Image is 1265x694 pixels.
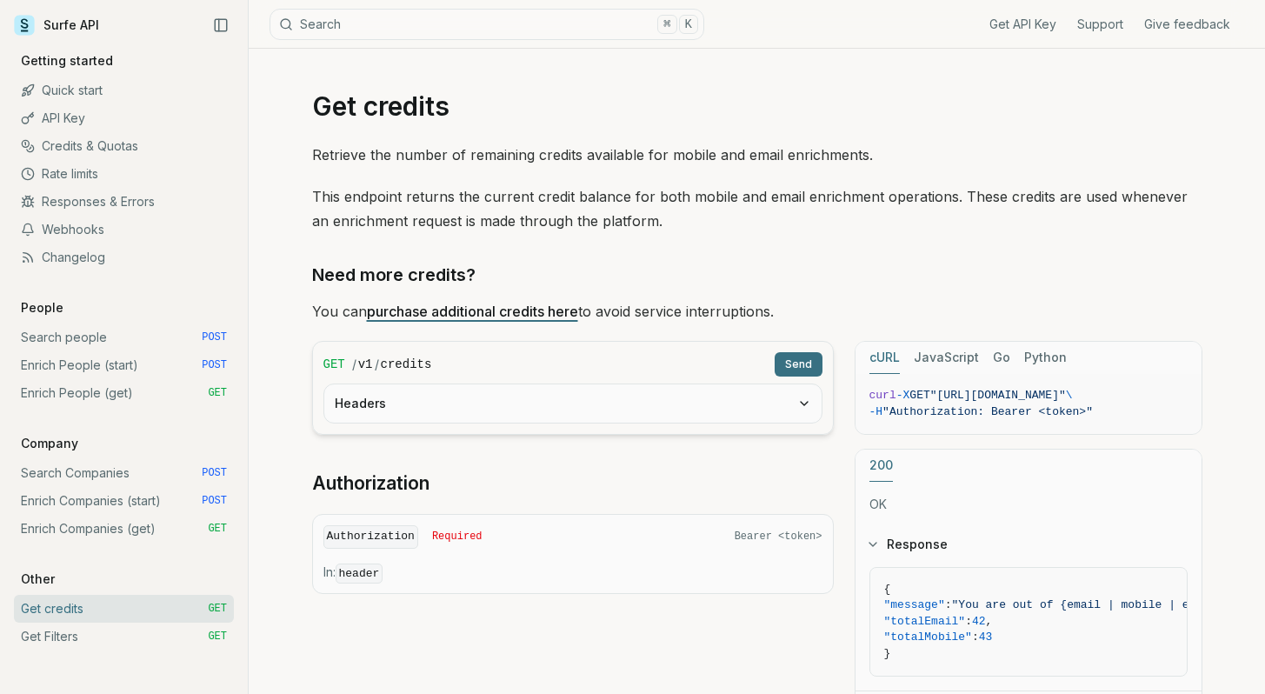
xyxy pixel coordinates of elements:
[312,471,429,496] a: Authorization
[909,389,929,402] span: GET
[986,615,993,628] span: ,
[208,630,227,644] span: GET
[14,216,234,244] a: Webhooks
[14,188,234,216] a: Responses & Errors
[930,389,1066,402] span: "[URL][DOMAIN_NAME]"
[1024,342,1067,374] button: Python
[657,15,676,34] kbd: ⌘
[14,595,234,623] a: Get credits GET
[14,379,234,407] a: Enrich People (get) GET
[1144,16,1230,33] a: Give feedback
[14,160,234,188] a: Rate limits
[993,342,1010,374] button: Go
[856,567,1202,691] div: Response
[965,615,972,628] span: :
[14,52,120,70] p: Getting started
[432,530,483,544] span: Required
[14,571,62,588] p: Other
[323,525,418,549] code: Authorization
[679,15,698,34] kbd: K
[208,12,234,38] button: Collapse Sidebar
[989,16,1056,33] a: Get API Key
[208,522,227,536] span: GET
[312,143,1202,167] p: Retrieve the number of remaining credits available for mobile and email enrichments.
[856,522,1202,567] button: Response
[884,615,966,628] span: "totalEmail"
[869,389,896,402] span: curl
[896,389,910,402] span: -X
[375,356,379,373] span: /
[312,90,1202,122] h1: Get credits
[869,342,900,374] button: cURL
[208,602,227,616] span: GET
[312,261,476,289] a: Need more credits?
[869,450,893,482] button: 200
[972,631,979,644] span: :
[323,356,345,373] span: GET
[202,358,227,372] span: POST
[202,494,227,508] span: POST
[270,9,704,40] button: Search⌘K
[884,647,891,660] span: }
[14,299,70,317] p: People
[775,352,822,377] button: Send
[14,77,234,104] a: Quick start
[324,384,822,423] button: Headers
[14,623,234,651] a: Get Filters GET
[312,184,1202,233] p: This endpoint returns the current credit balance for both mobile and email enrichment operations....
[882,405,1093,418] span: "Authorization: Bearer <token>"
[869,405,883,418] span: -H
[202,466,227,480] span: POST
[14,324,234,351] a: Search people POST
[14,459,234,487] a: Search Companies POST
[14,104,234,132] a: API Key
[14,435,85,452] p: Company
[358,356,373,373] code: v1
[323,564,822,583] p: In:
[14,515,234,543] a: Enrich Companies (get) GET
[945,598,952,611] span: :
[202,330,227,344] span: POST
[869,496,1188,513] p: OK
[336,564,383,584] code: header
[381,356,432,373] code: credits
[914,342,979,374] button: JavaScript
[352,356,356,373] span: /
[884,598,945,611] span: "message"
[14,12,99,38] a: Surfe API
[14,487,234,515] a: Enrich Companies (start) POST
[884,583,891,596] span: {
[14,132,234,160] a: Credits & Quotas
[1077,16,1123,33] a: Support
[884,631,972,644] span: "totalMobile"
[312,299,1202,324] p: You can to avoid service interruptions.
[735,530,822,544] span: Bearer <token>
[14,351,234,379] a: Enrich People (start) POST
[208,386,227,400] span: GET
[14,244,234,271] a: Changelog
[979,631,993,644] span: 43
[367,303,578,320] a: purchase additional credits here
[1066,389,1073,402] span: \
[972,615,986,628] span: 42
